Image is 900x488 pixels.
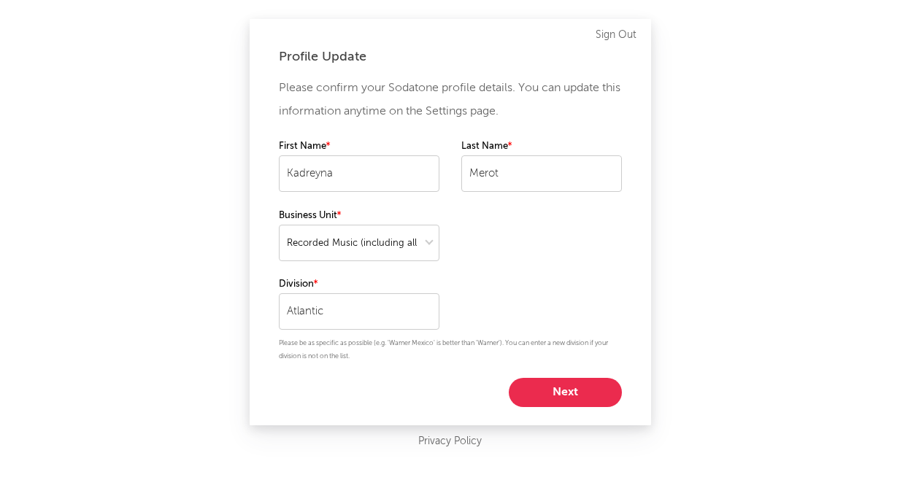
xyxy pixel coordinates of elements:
label: Last Name [461,138,622,155]
button: Next [509,378,622,407]
p: Please be as specific as possible (e.g. 'Warner Mexico' is better than 'Warner'). You can enter a... [279,337,622,363]
p: Please confirm your Sodatone profile details. You can update this information anytime on the Sett... [279,77,622,123]
a: Privacy Policy [418,433,482,451]
label: First Name [279,138,439,155]
label: Business Unit [279,207,439,225]
div: Profile Update [279,48,622,66]
a: Sign Out [596,26,636,44]
input: Your division [279,293,439,330]
label: Division [279,276,439,293]
input: Your first name [279,155,439,192]
input: Your last name [461,155,622,192]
